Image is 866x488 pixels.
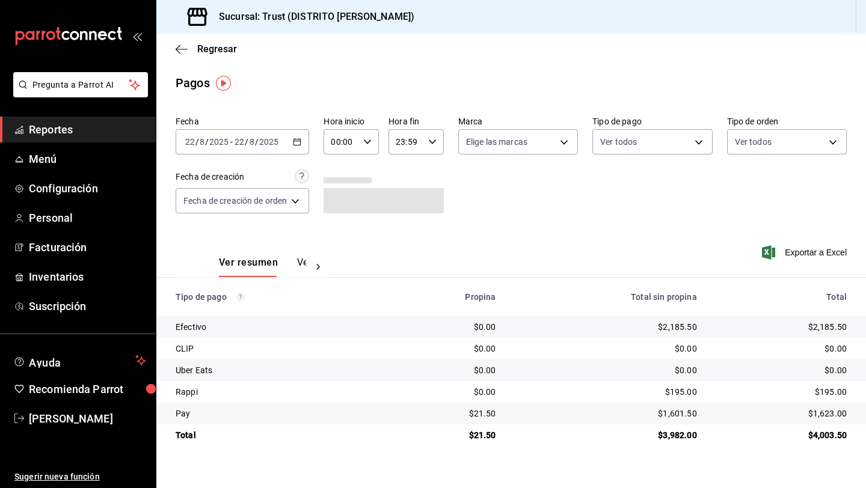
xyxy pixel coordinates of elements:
[297,257,342,277] button: Ver pagos
[234,137,245,147] input: --
[716,321,847,333] div: $2,185.50
[397,386,496,398] div: $0.00
[176,429,378,441] div: Total
[176,407,378,419] div: Pay
[195,137,199,147] span: /
[176,171,244,183] div: Fecha de creación
[716,407,847,419] div: $1,623.00
[388,117,444,126] label: Hora fin
[29,239,146,255] span: Facturación
[245,137,248,147] span: /
[176,343,378,355] div: CLIP
[716,292,847,302] div: Total
[176,43,237,55] button: Regresar
[727,117,847,126] label: Tipo de orden
[764,245,847,260] button: Exportar a Excel
[515,364,696,376] div: $0.00
[176,117,309,126] label: Fecha
[216,76,231,91] img: Tooltip marker
[397,292,496,302] div: Propina
[32,79,129,91] span: Pregunta a Parrot AI
[29,180,146,197] span: Configuración
[324,117,379,126] label: Hora inicio
[185,137,195,147] input: --
[176,292,378,302] div: Tipo de pago
[29,381,146,397] span: Recomienda Parrot
[716,386,847,398] div: $195.00
[600,136,637,148] span: Ver todos
[716,429,847,441] div: $4,003.50
[255,137,259,147] span: /
[14,471,146,483] span: Sugerir nueva función
[515,321,696,333] div: $2,185.50
[176,321,378,333] div: Efectivo
[397,429,496,441] div: $21.50
[29,210,146,226] span: Personal
[197,43,237,55] span: Regresar
[397,321,496,333] div: $0.00
[249,137,255,147] input: --
[209,137,229,147] input: ----
[205,137,209,147] span: /
[29,410,146,427] span: [PERSON_NAME]
[29,121,146,138] span: Reportes
[515,386,696,398] div: $195.00
[259,137,279,147] input: ----
[219,257,278,277] button: Ver resumen
[132,31,142,41] button: open_drawer_menu
[219,257,306,277] div: navigation tabs
[735,136,772,148] span: Ver todos
[397,343,496,355] div: $0.00
[176,74,210,92] div: Pagos
[199,137,205,147] input: --
[183,195,287,207] span: Fecha de creación de orden
[515,292,696,302] div: Total sin propina
[29,298,146,314] span: Suscripción
[13,72,148,97] button: Pregunta a Parrot AI
[29,151,146,167] span: Menú
[236,293,245,301] svg: Los pagos realizados con Pay y otras terminales son montos brutos.
[716,343,847,355] div: $0.00
[466,136,527,148] span: Elige las marcas
[397,364,496,376] div: $0.00
[515,429,696,441] div: $3,982.00
[8,87,148,100] a: Pregunta a Parrot AI
[515,407,696,419] div: $1,601.50
[29,269,146,285] span: Inventarios
[230,137,233,147] span: -
[209,10,414,24] h3: Sucursal: Trust (DISTRITO [PERSON_NAME])
[29,353,131,368] span: Ayuda
[176,386,378,398] div: Rappi
[176,364,378,376] div: Uber Eats
[397,407,496,419] div: $21.50
[458,117,578,126] label: Marca
[716,364,847,376] div: $0.00
[592,117,712,126] label: Tipo de pago
[515,343,696,355] div: $0.00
